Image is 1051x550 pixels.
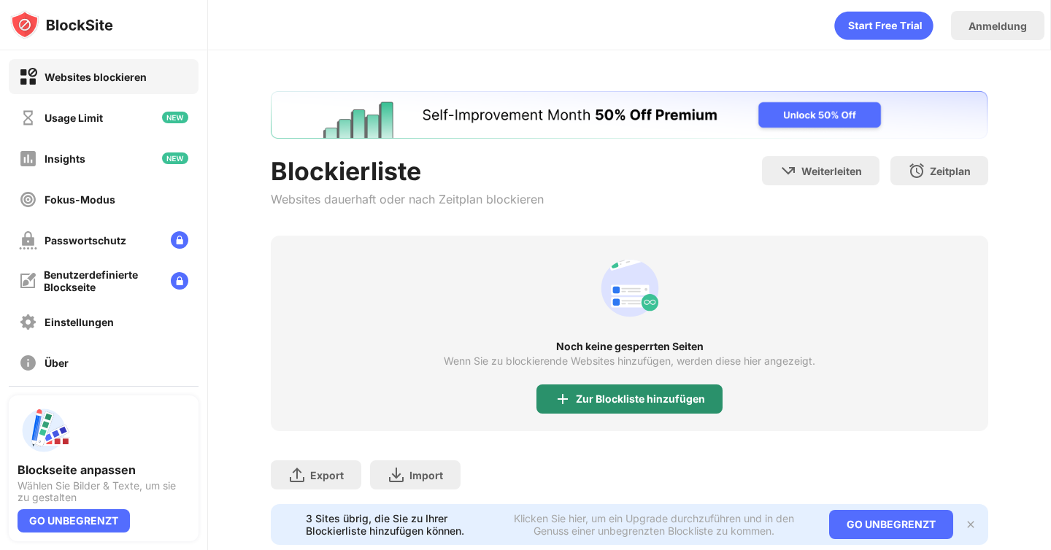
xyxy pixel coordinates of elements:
div: Benutzerdefinierte Blockseite [44,268,159,293]
div: Wählen Sie Bilder & Texte, um sie zu gestalten [18,480,190,503]
img: focus-off.svg [19,190,37,209]
div: Klicken Sie hier, um ein Upgrade durchzuführen und in den Genuss einer unbegrenzten Blockliste zu... [497,512,812,537]
img: new-icon.svg [162,152,188,164]
img: lock-menu.svg [171,272,188,290]
div: Weiterleiten [801,165,862,177]
img: password-protection-off.svg [19,231,37,249]
img: lock-menu.svg [171,231,188,249]
div: Zeitplan [930,165,971,177]
div: Über [45,357,69,369]
div: Noch keine gesperrten Seiten [271,341,988,352]
div: Export [310,469,344,481]
img: time-usage-off.svg [19,109,37,127]
img: insights-off.svg [19,150,37,168]
div: Blockseite anpassen [18,462,190,477]
img: new-icon.svg [162,112,188,123]
div: Passwortschutz [45,234,126,247]
div: Insights [45,152,85,165]
div: animation [834,11,933,40]
img: block-on.svg [19,68,37,86]
div: Websites dauerhaft oder nach Zeitplan blockieren [271,192,544,206]
div: Import [409,469,443,481]
div: Usage Limit [45,112,103,124]
div: Anmeldung [969,20,1027,32]
img: x-button.svg [965,519,977,530]
div: GO UNBEGRENZT [18,509,130,532]
img: customize-block-page-off.svg [19,272,36,290]
iframe: Banner [271,91,988,139]
div: 3 Sites übrig, die Sie zu Ihrer Blockierliste hinzufügen können. [306,512,488,537]
div: Websites blockieren [45,71,147,83]
div: GO UNBEGRENZT [829,510,953,539]
img: logo-blocksite.svg [10,10,113,39]
img: about-off.svg [19,354,37,372]
div: Wenn Sie zu blockierende Websites hinzufügen, werden diese hier angezeigt. [444,355,815,367]
img: settings-off.svg [19,313,37,331]
div: Blockierliste [271,156,544,186]
div: Einstellungen [45,316,114,328]
div: animation [595,253,665,323]
div: Fokus-Modus [45,193,115,206]
div: Zur Blockliste hinzufügen [576,393,705,405]
img: push-custom-page.svg [18,404,70,457]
